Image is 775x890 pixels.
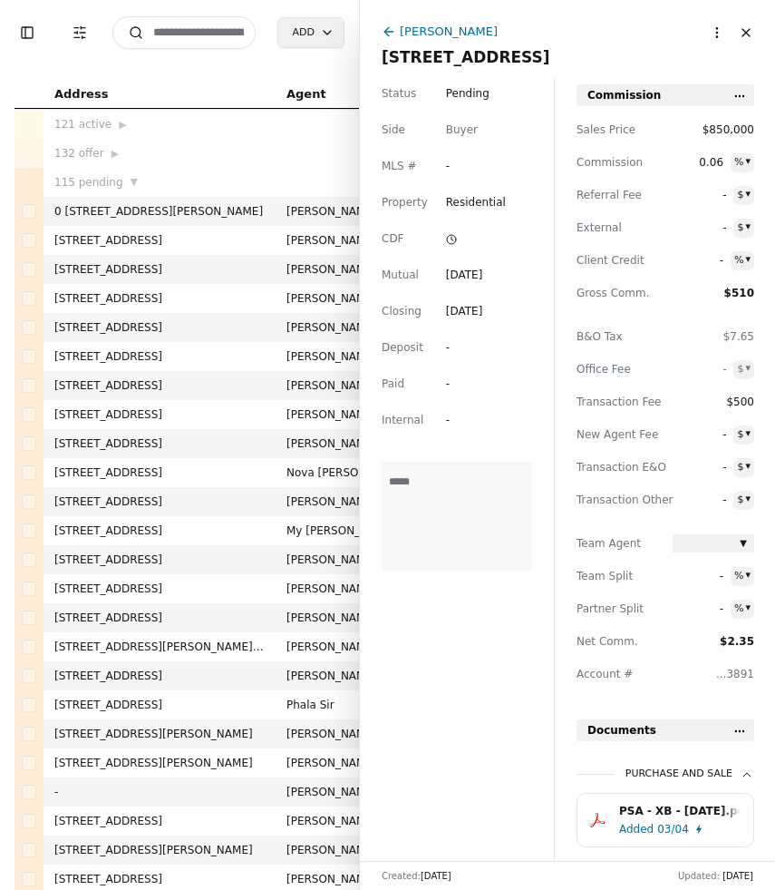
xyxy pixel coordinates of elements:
span: Mutual [382,266,419,284]
span: Residential [446,193,506,211]
span: B&O Tax [576,328,658,346]
button: % [731,153,754,171]
span: - [673,425,726,444]
td: [PERSON_NAME] [276,778,406,807]
td: [PERSON_NAME] [276,487,406,516]
td: [STREET_ADDRESS] [44,255,276,284]
div: PSA - XB - [DATE].pdf [619,802,741,820]
span: Net Comm. [576,632,658,650]
div: - [446,338,479,357]
span: - [673,600,723,618]
td: [PERSON_NAME] [276,284,406,313]
td: [STREET_ADDRESS] [44,807,276,836]
div: ▾ [745,491,751,507]
td: [STREET_ADDRESS] [44,284,276,313]
td: [STREET_ADDRESS][PERSON_NAME][PERSON_NAME] [44,632,276,661]
td: [STREET_ADDRESS] [44,342,276,371]
span: Deposit [382,338,423,357]
div: Office Fee [576,360,658,378]
span: - [673,251,723,269]
span: External [576,219,658,237]
td: [PERSON_NAME] [276,545,406,574]
span: Status [382,84,416,103]
div: - [446,375,479,393]
span: Transaction Other [576,491,658,509]
div: ▾ [745,600,751,616]
span: Address [54,84,108,104]
td: Nova [PERSON_NAME] [276,458,406,487]
div: Purchase and Sale [625,767,754,782]
span: Side [382,121,405,139]
span: Gross Comm. [576,284,658,302]
span: ...3891 [716,668,754,680]
button: $ [733,425,754,444]
button: % [731,600,754,618]
td: [PERSON_NAME] [276,197,406,226]
div: ▾ [745,567,751,583]
span: $500 [673,393,754,411]
span: ▶ [111,146,119,162]
td: [PERSON_NAME] [276,574,406,603]
td: [STREET_ADDRESS] [44,226,276,255]
div: 121 active [54,115,265,133]
span: MLS # [382,157,417,175]
div: ▾ [745,153,751,170]
span: Documents [587,721,656,739]
span: - [673,219,726,237]
td: [PERSON_NAME] [276,255,406,284]
div: Updated: [678,869,753,883]
button: Purchase and Sale [576,767,754,793]
td: [PERSON_NAME] [276,603,406,632]
span: - [673,186,726,204]
span: ▶ [119,117,126,133]
td: [PERSON_NAME] [276,661,406,690]
div: [PERSON_NAME] [400,22,498,41]
span: - [673,567,723,585]
td: [STREET_ADDRESS] [44,574,276,603]
button: % [731,567,754,585]
td: [PERSON_NAME] [276,313,406,342]
div: Created: [382,869,451,883]
td: Phala Sir [276,690,406,719]
td: [PERSON_NAME] [276,226,406,255]
span: Agent [286,84,326,104]
td: [STREET_ADDRESS] [44,487,276,516]
td: [STREET_ADDRESS] [44,661,276,690]
button: $ [733,458,754,476]
td: [STREET_ADDRESS][PERSON_NAME] [44,836,276,865]
td: [STREET_ADDRESS][PERSON_NAME] [44,748,276,778]
div: - [446,411,479,429]
td: [STREET_ADDRESS] [44,313,276,342]
span: [DATE] [421,871,451,881]
span: Commission [587,86,661,104]
div: 132 offer [54,144,265,162]
button: $ [733,491,754,509]
button: $ [733,360,754,378]
span: Account # [576,665,658,683]
span: ▼ [740,536,747,552]
div: Buyer [446,121,478,139]
td: [STREET_ADDRESS] [44,400,276,429]
td: [STREET_ADDRESS][PERSON_NAME] [44,719,276,748]
span: - [673,458,726,476]
td: [PERSON_NAME] [276,342,406,371]
div: ▾ [745,425,751,442]
td: - [44,778,276,807]
td: [PERSON_NAME] [276,632,406,661]
td: [PERSON_NAME] [276,836,406,865]
span: Internal [382,411,423,429]
button: PSA - XB - [DATE].pdfAdded03/04 [576,793,754,847]
span: Referral Fee [576,186,658,204]
span: Sales Price [576,121,658,139]
td: [STREET_ADDRESS] [44,371,276,400]
span: $2.35 [720,635,754,648]
td: My [PERSON_NAME] [276,516,406,545]
td: [PERSON_NAME] [276,400,406,429]
div: ▾ [745,360,751,377]
span: ▼ [131,174,138,191]
td: [PERSON_NAME] [276,429,406,458]
button: % [731,251,754,269]
span: $7.65 [723,330,754,343]
span: Transaction E&O [576,458,658,476]
span: Property [382,193,428,211]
